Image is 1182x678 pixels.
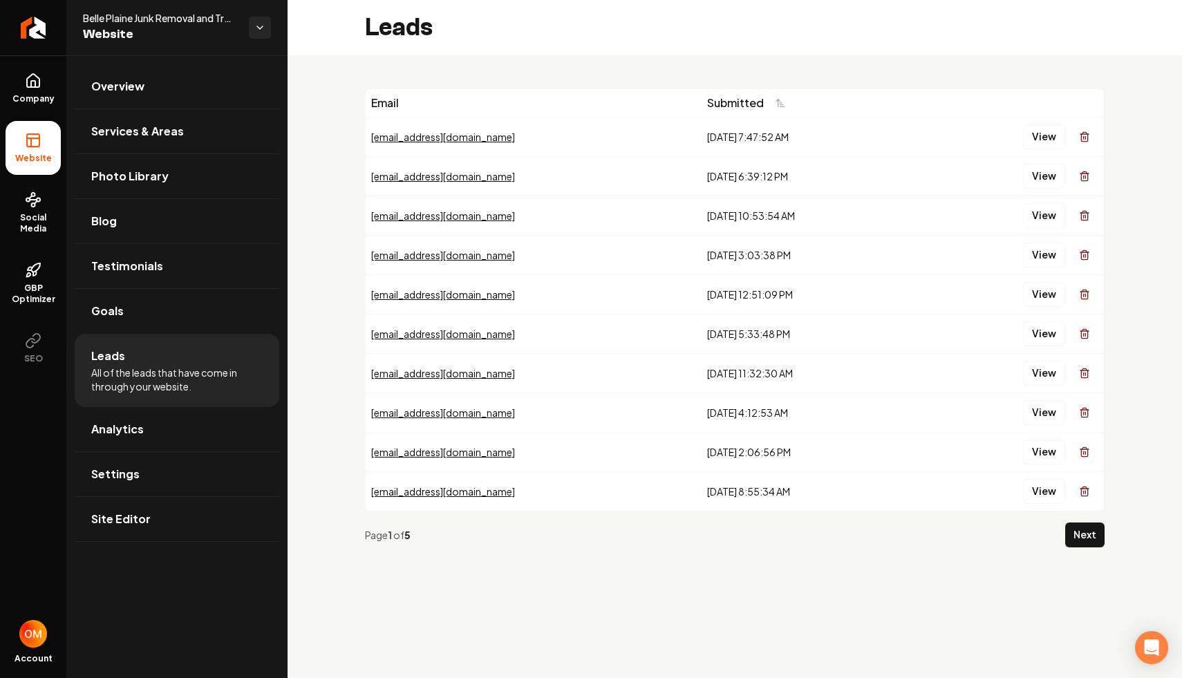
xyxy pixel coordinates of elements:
[75,289,279,333] a: Goals
[707,288,910,301] div: [DATE] 12:51:09 PM
[371,327,696,341] div: [EMAIL_ADDRESS][DOMAIN_NAME]
[91,213,117,229] span: Blog
[371,406,696,420] div: [EMAIL_ADDRESS][DOMAIN_NAME]
[19,353,48,364] span: SEO
[388,529,393,541] strong: 1
[707,91,794,115] button: Submitted
[371,288,696,301] div: [EMAIL_ADDRESS][DOMAIN_NAME]
[1023,124,1065,149] button: View
[91,258,163,274] span: Testimonials
[1065,522,1105,547] button: Next
[75,199,279,243] a: Blog
[19,620,47,648] button: Open user button
[707,95,764,111] span: Submitted
[6,283,61,305] span: GBP Optimizer
[6,321,61,375] button: SEO
[404,529,411,541] strong: 5
[707,366,910,380] div: [DATE] 11:32:30 AM
[6,62,61,115] a: Company
[1023,361,1065,386] button: View
[1023,203,1065,228] button: View
[75,64,279,109] a: Overview
[6,212,61,234] span: Social Media
[707,484,910,498] div: [DATE] 8:55:34 AM
[75,452,279,496] a: Settings
[91,466,140,482] span: Settings
[371,209,696,223] div: [EMAIL_ADDRESS][DOMAIN_NAME]
[75,154,279,198] a: Photo Library
[365,529,388,541] span: Page
[707,248,910,262] div: [DATE] 3:03:38 PM
[15,653,53,664] span: Account
[91,168,169,185] span: Photo Library
[1023,479,1065,504] button: View
[371,445,696,459] div: [EMAIL_ADDRESS][DOMAIN_NAME]
[75,109,279,153] a: Services & Areas
[1023,282,1065,307] button: View
[6,180,61,245] a: Social Media
[21,17,46,39] img: Rebolt Logo
[371,248,696,262] div: [EMAIL_ADDRESS][DOMAIN_NAME]
[91,123,184,140] span: Services & Areas
[707,209,910,223] div: [DATE] 10:53:54 AM
[1023,440,1065,464] button: View
[707,445,910,459] div: [DATE] 2:06:56 PM
[91,366,263,393] span: All of the leads that have come in through your website.
[75,407,279,451] a: Analytics
[75,244,279,288] a: Testimonials
[1135,631,1168,664] div: Open Intercom Messenger
[371,130,696,144] div: [EMAIL_ADDRESS][DOMAIN_NAME]
[707,130,910,144] div: [DATE] 7:47:52 AM
[1023,400,1065,425] button: View
[91,303,124,319] span: Goals
[75,497,279,541] a: Site Editor
[1023,243,1065,267] button: View
[83,25,238,44] span: Website
[83,11,238,25] span: Belle Plaine Junk Removal and Transport
[91,421,144,437] span: Analytics
[371,169,696,183] div: [EMAIL_ADDRESS][DOMAIN_NAME]
[7,93,60,104] span: Company
[91,348,125,364] span: Leads
[10,153,57,164] span: Website
[707,169,910,183] div: [DATE] 6:39:12 PM
[365,14,433,41] h2: Leads
[371,366,696,380] div: [EMAIL_ADDRESS][DOMAIN_NAME]
[371,484,696,498] div: [EMAIL_ADDRESS][DOMAIN_NAME]
[393,529,404,541] span: of
[91,78,144,95] span: Overview
[6,251,61,316] a: GBP Optimizer
[707,406,910,420] div: [DATE] 4:12:53 AM
[91,511,151,527] span: Site Editor
[1023,164,1065,189] button: View
[371,95,696,111] div: Email
[19,620,47,648] img: Omar Molai
[707,327,910,341] div: [DATE] 5:33:48 PM
[1023,321,1065,346] button: View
